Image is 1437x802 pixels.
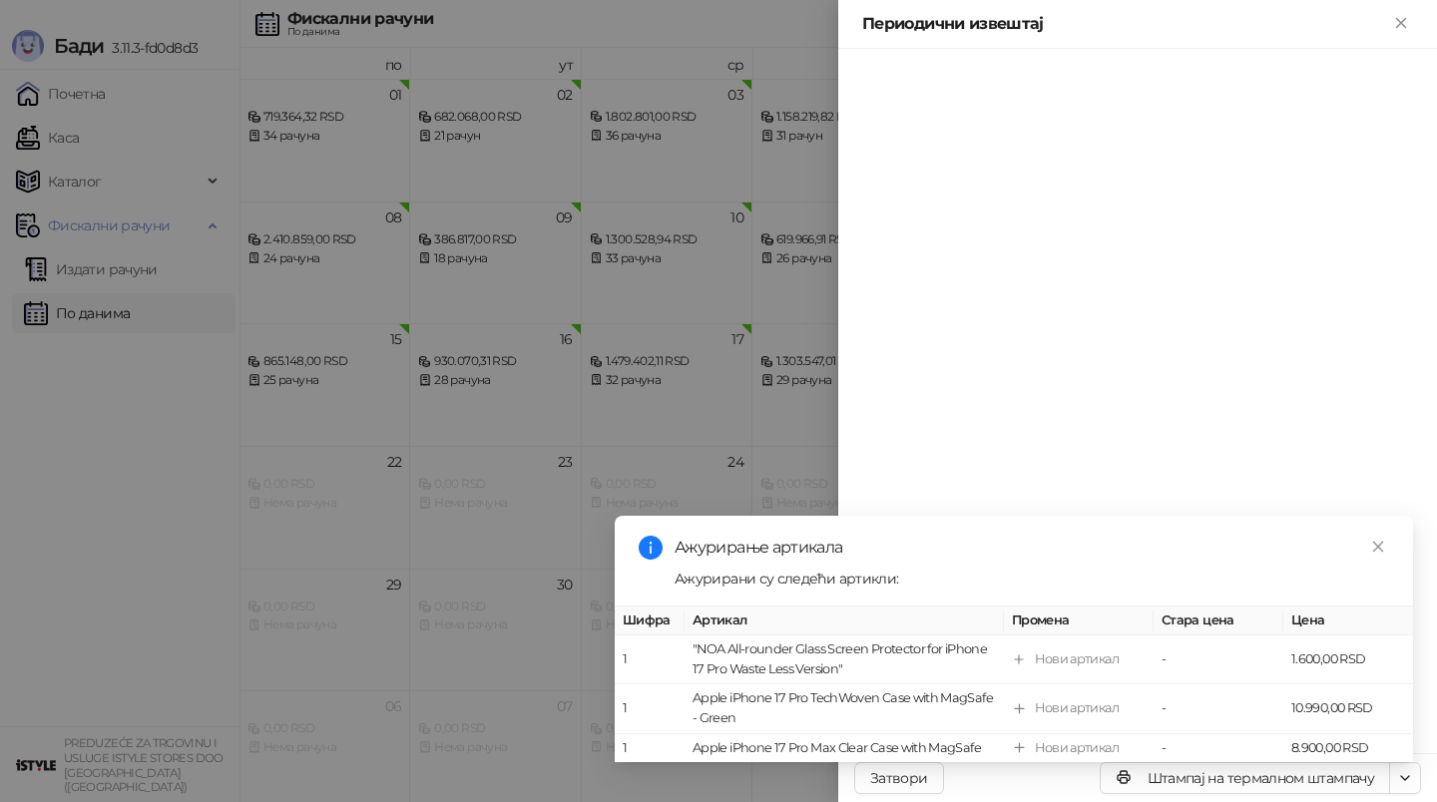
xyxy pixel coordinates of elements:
div: Ажурирани су следећи артикли: [675,568,1389,590]
th: Промена [1004,606,1154,635]
div: Нови артикал [1035,699,1119,719]
td: "NOA All-rounder Glass Screen Protector for iPhone 17 Pro Waste Less Version" [685,635,1004,684]
td: 1 [615,685,685,734]
td: - [1154,685,1283,734]
span: info-circle [639,536,663,560]
td: 1 [615,734,685,763]
button: Close [1389,12,1413,36]
th: Артикал [685,606,1004,635]
td: 1 [615,635,685,684]
th: Стара цена [1154,606,1283,635]
th: Цена [1283,606,1413,635]
td: Apple iPhone 17 Pro TechWoven Case with MagSafe - Green [685,685,1004,734]
div: Ажурирање артикала [675,536,1389,560]
td: - [1154,734,1283,763]
div: Периодични извештај [862,12,1389,36]
span: close [1371,540,1385,554]
td: - [1154,635,1283,684]
td: 10.990,00 RSD [1283,685,1413,734]
button: Штампај на термалном штампачу [1100,762,1390,794]
td: Apple iPhone 17 Pro Max Clear Case with MagSafe [685,734,1004,763]
td: 8.900,00 RSD [1283,734,1413,763]
div: Нови артикал [1035,650,1119,670]
td: 1.600,00 RSD [1283,635,1413,684]
button: Затвори [854,762,944,794]
a: Close [1367,536,1389,558]
div: Нови артикал [1035,738,1119,758]
th: Шифра [615,606,685,635]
